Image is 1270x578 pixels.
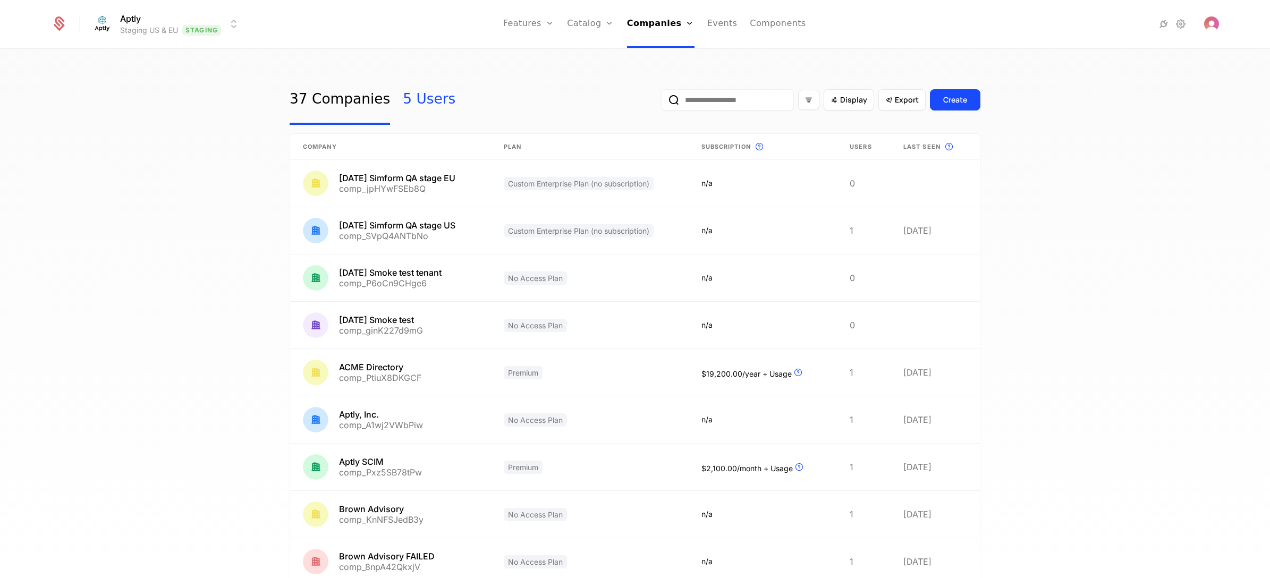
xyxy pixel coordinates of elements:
span: Aptly [120,12,141,25]
span: Staging [182,25,221,36]
span: Display [840,95,867,105]
div: Create [943,95,967,105]
button: Filter options [798,90,819,110]
th: Users [837,134,891,160]
a: 5 Users [403,75,455,125]
a: Settings [1174,18,1187,30]
div: Staging US & EU [120,25,178,36]
button: Open user button [1204,16,1219,31]
button: Export [878,89,926,110]
button: Display [824,89,874,110]
span: Subscription [701,142,751,151]
span: Export [895,95,919,105]
a: 37 Companies [290,75,390,125]
img: 's logo [1204,16,1219,31]
a: Integrations [1157,18,1170,30]
button: Select environment [92,12,240,36]
button: Create [930,89,980,110]
span: Last seen [903,142,941,151]
img: Aptly [89,11,115,37]
th: Plan [491,134,689,160]
th: Company [290,134,491,160]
